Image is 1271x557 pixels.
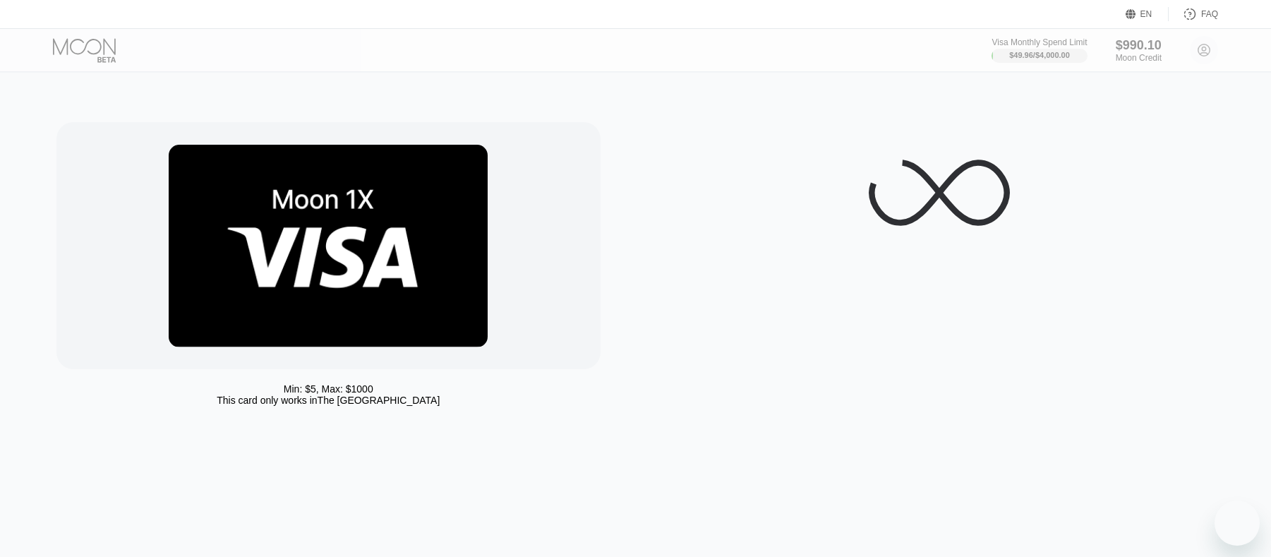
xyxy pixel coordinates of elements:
[284,383,373,395] div: Min: $ 5 , Max: $ 1000
[1201,9,1218,19] div: FAQ
[992,37,1087,63] div: Visa Monthly Spend Limit$49.96/$4,000.00
[1140,9,1152,19] div: EN
[1126,7,1169,21] div: EN
[1009,51,1070,59] div: $49.96 / $4,000.00
[1215,501,1260,546] iframe: Button to launch messaging window
[992,37,1087,47] div: Visa Monthly Spend Limit
[1169,7,1218,21] div: FAQ
[217,395,440,406] div: This card only works in The [GEOGRAPHIC_DATA]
